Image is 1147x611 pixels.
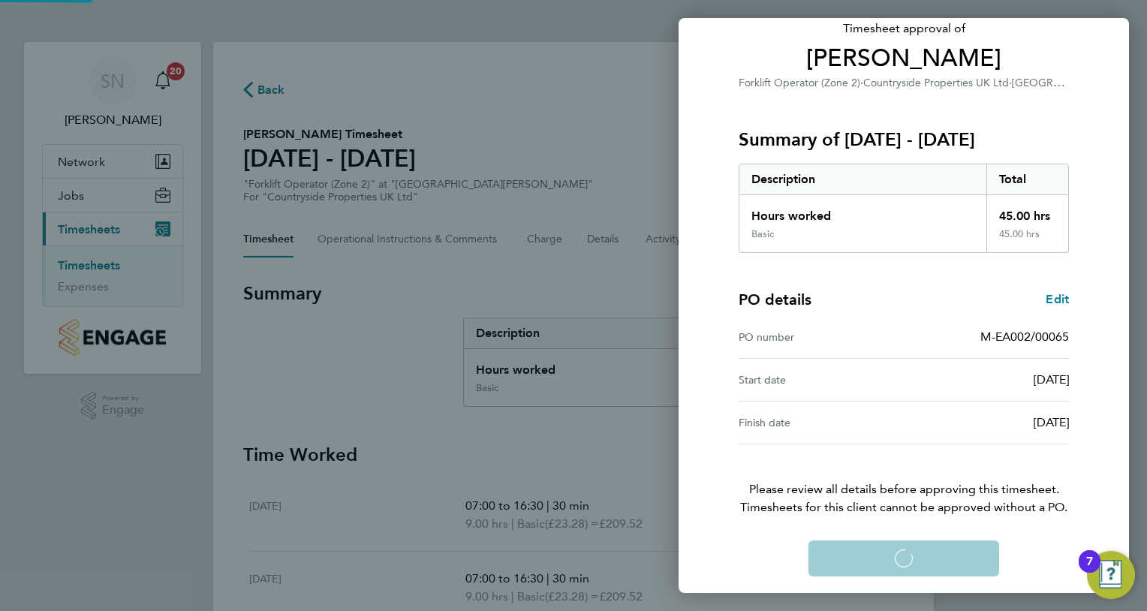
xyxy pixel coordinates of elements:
[739,164,1069,253] div: Summary of 04 - 10 Aug 2025
[1046,292,1069,306] span: Edit
[1046,290,1069,309] a: Edit
[751,228,774,240] div: Basic
[721,498,1087,516] span: Timesheets for this client cannot be approved without a PO.
[860,77,863,89] span: ·
[739,128,1069,152] h3: Summary of [DATE] - [DATE]
[739,371,904,389] div: Start date
[739,20,1069,38] span: Timesheet approval of
[863,77,1009,89] span: Countryside Properties UK Ltd
[739,328,904,346] div: PO number
[739,77,860,89] span: Forklift Operator (Zone 2)
[986,228,1069,252] div: 45.00 hrs
[1086,561,1093,581] div: 7
[904,371,1069,389] div: [DATE]
[980,330,1069,344] span: M-EA002/00065
[739,289,811,310] h4: PO details
[986,195,1069,228] div: 45.00 hrs
[904,414,1069,432] div: [DATE]
[986,164,1069,194] div: Total
[739,164,986,194] div: Description
[739,44,1069,74] span: [PERSON_NAME]
[1087,551,1135,599] button: Open Resource Center, 7 new notifications
[1009,77,1012,89] span: ·
[739,414,904,432] div: Finish date
[739,195,986,228] div: Hours worked
[721,444,1087,516] p: Please review all details before approving this timesheet.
